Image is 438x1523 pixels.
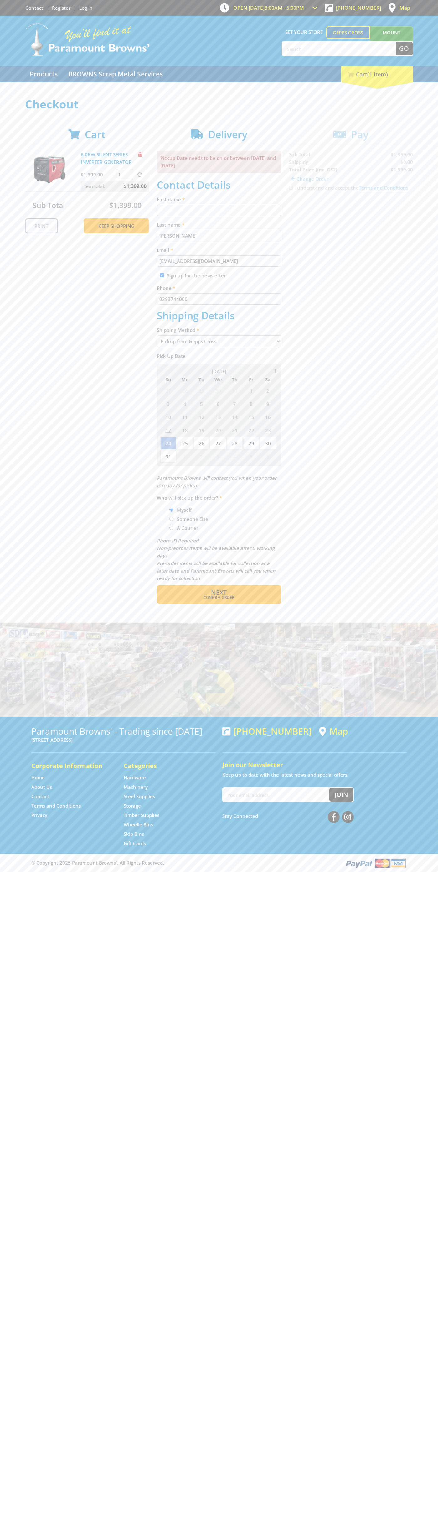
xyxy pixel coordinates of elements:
span: Delivery [208,128,247,141]
label: Shipping Method [157,326,281,334]
span: 25 [177,437,193,449]
a: Gepps Cross [326,26,370,39]
p: $1,399.00 [81,171,114,178]
a: Remove from cart [138,151,142,158]
p: Keep up to date with the latest news and special offers. [222,771,407,778]
a: Go to the Contact page [25,5,43,11]
h2: Contact Details [157,179,281,191]
span: 30 [210,384,226,397]
label: Pick Up Date [157,352,281,360]
h5: Categories [124,761,204,770]
span: 9 [260,397,276,410]
a: Go to the Skip Bins page [124,831,144,837]
div: Cart [341,66,413,82]
span: 21 [227,424,243,436]
span: Cart [85,128,106,141]
input: Your email address [223,788,329,802]
span: 12 [193,411,209,423]
p: Item total: [81,181,149,191]
input: Please enter your telephone number. [157,293,281,305]
a: Go to the Privacy page [31,812,47,819]
span: 31 [160,450,176,463]
a: View a map of Gepps Cross location [319,726,348,736]
label: Someone Else [175,514,210,524]
h2: Shipping Details [157,310,281,322]
label: Myself [175,505,194,515]
a: Go to the Wheelie Bins page [124,821,153,828]
span: We [210,375,226,384]
span: Th [227,375,243,384]
input: Please select who will pick up the order. [169,526,173,530]
span: 28 [227,437,243,449]
span: 5 [243,450,259,463]
button: Next Confirm order [157,585,281,604]
em: Paramount Browns will contact you when your order is ready for pickup [157,475,276,489]
div: ® Copyright 2025 Paramount Browns'. All Rights Reserved. [25,857,413,869]
input: Please select who will pick up the order. [169,508,173,512]
a: Mount [PERSON_NAME] [370,26,413,50]
a: Go to the BROWNS Scrap Metal Services page [64,66,167,82]
span: 31 [227,384,243,397]
h1: Checkout [25,98,413,111]
span: 27 [160,384,176,397]
label: Phone [157,284,281,292]
span: 17 [160,424,176,436]
span: $1,399.00 [109,200,142,210]
p: Pickup Date needs to be on or between [DATE] and [DATE] [157,151,281,173]
div: [PHONE_NUMBER] [222,726,312,736]
span: 7 [227,397,243,410]
span: 5 [193,397,209,410]
span: 30 [260,437,276,449]
span: 29 [193,384,209,397]
img: 6.0KW SILENT SERIES INVERTER GENERATOR [31,151,69,188]
span: [DATE] [212,368,226,374]
input: Search [282,42,396,55]
select: Please select a shipping method. [157,335,281,347]
span: 16 [260,411,276,423]
a: Go to the Gift Cards page [124,840,146,847]
input: Please enter your first name. [157,205,281,216]
button: Go [396,42,413,55]
span: 27 [210,437,226,449]
a: Go to the Storage page [124,803,141,809]
span: 4 [227,450,243,463]
span: Mo [177,375,193,384]
span: $1,399.00 [124,181,147,191]
span: Su [160,375,176,384]
a: Go to the Hardware page [124,774,146,781]
span: 26 [193,437,209,449]
h5: Join our Newsletter [222,761,407,769]
span: 11 [177,411,193,423]
span: Sub Total [33,200,65,210]
span: 15 [243,411,259,423]
div: Stay Connected [222,809,354,824]
a: Log in [79,5,93,11]
span: Fr [243,375,259,384]
span: 13 [210,411,226,423]
span: 20 [210,424,226,436]
img: Paramount Browns' [25,22,150,57]
img: PayPal, Mastercard, Visa accepted [344,857,407,869]
span: 3 [210,450,226,463]
p: [STREET_ADDRESS] [31,736,216,744]
a: Go to the Home page [31,774,45,781]
input: Please select who will pick up the order. [169,517,173,521]
span: 19 [193,424,209,436]
span: 29 [243,437,259,449]
span: 10 [160,411,176,423]
a: Go to the registration page [52,5,70,11]
a: Go to the Steel Supplies page [124,793,155,800]
span: 14 [227,411,243,423]
span: 18 [177,424,193,436]
input: Please enter your email address. [157,255,281,267]
span: Confirm order [170,596,268,599]
label: A Courier [175,523,200,533]
a: Go to the About Us page [31,784,52,790]
span: 28 [177,384,193,397]
a: Go to the Terms and Conditions page [31,803,81,809]
span: 22 [243,424,259,436]
span: 6 [260,450,276,463]
span: 23 [260,424,276,436]
span: OPEN [DATE] [233,4,304,11]
span: 6 [210,397,226,410]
